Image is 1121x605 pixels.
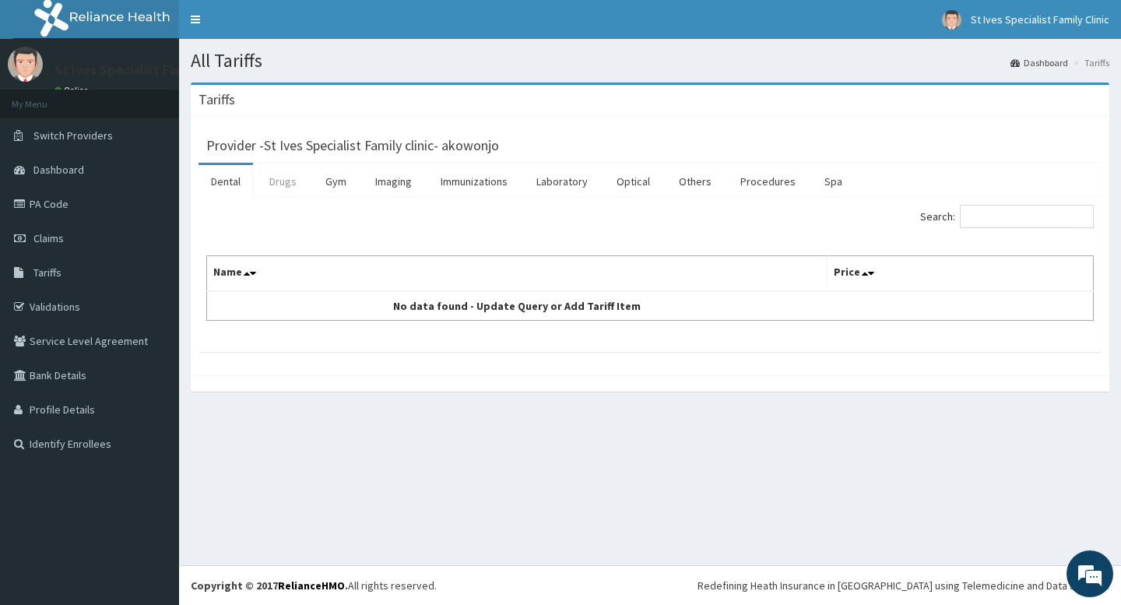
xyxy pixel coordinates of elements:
span: Tariffs [33,266,61,280]
td: No data found - Update Query or Add Tariff Item [207,291,828,321]
a: Procedures [728,165,808,198]
h3: Tariffs [199,93,235,107]
span: Switch Providers [33,128,113,142]
a: Online [54,85,92,96]
div: Redefining Heath Insurance in [GEOGRAPHIC_DATA] using Telemedicine and Data Science! [698,578,1109,593]
li: Tariffs [1070,56,1109,69]
input: Search: [960,205,1094,228]
a: Imaging [363,165,424,198]
a: Spa [812,165,855,198]
img: User Image [942,10,961,30]
th: Price [828,256,1094,292]
span: Dashboard [33,163,84,177]
a: Others [666,165,724,198]
footer: All rights reserved. [179,565,1121,605]
strong: Copyright © 2017 . [191,579,348,593]
h1: All Tariffs [191,51,1109,71]
span: St Ives Specialist Family Clinic [971,12,1109,26]
label: Search: [920,205,1094,228]
a: Immunizations [428,165,520,198]
th: Name [207,256,828,292]
img: User Image [8,47,43,82]
a: Gym [313,165,359,198]
span: Claims [33,231,64,245]
a: Dental [199,165,253,198]
p: St Ives Specialist Family Clinic [54,63,237,77]
a: RelianceHMO [278,579,345,593]
a: Drugs [257,165,309,198]
a: Dashboard [1010,56,1068,69]
h3: Provider - St Ives Specialist Family clinic- akowonjo [206,139,499,153]
a: Optical [604,165,662,198]
a: Laboratory [524,165,600,198]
